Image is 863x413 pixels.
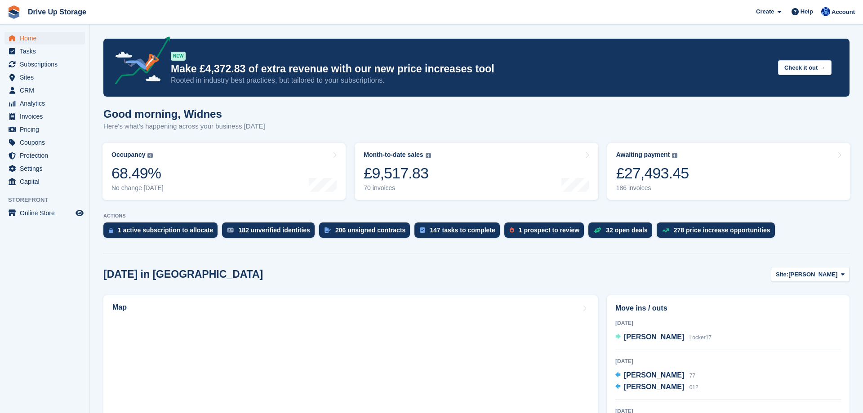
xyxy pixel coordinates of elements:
a: menu [4,97,85,110]
img: contract_signature_icon-13c848040528278c33f63329250d36e43548de30e8caae1d1a13099fd9432cc5.svg [325,227,331,233]
span: [PERSON_NAME] [624,383,684,391]
span: Sites [20,71,74,84]
img: icon-info-grey-7440780725fd019a000dd9b08b2336e03edf1995a4989e88bcd33f0948082b44.svg [147,153,153,158]
a: 182 unverified identities [222,222,319,242]
button: Check it out → [778,60,832,75]
span: Home [20,32,74,44]
a: menu [4,149,85,162]
a: menu [4,162,85,175]
div: [DATE] [615,357,841,365]
span: [PERSON_NAME] [624,333,684,341]
span: Tasks [20,45,74,58]
span: Locker17 [690,334,712,341]
a: 1 prospect to review [504,222,588,242]
div: 186 invoices [616,184,689,192]
a: 32 open deals [588,222,657,242]
a: 206 unsigned contracts [319,222,414,242]
a: Awaiting payment £27,493.45 186 invoices [607,143,850,200]
div: 278 price increase opportunities [674,226,770,234]
span: Account [832,8,855,17]
a: menu [4,84,85,97]
span: Help [801,7,813,16]
span: Pricing [20,123,74,136]
img: icon-info-grey-7440780725fd019a000dd9b08b2336e03edf1995a4989e88bcd33f0948082b44.svg [672,153,677,158]
span: Subscriptions [20,58,74,71]
div: £9,517.83 [364,164,431,182]
a: menu [4,32,85,44]
a: Drive Up Storage [24,4,90,19]
p: ACTIONS [103,213,850,219]
span: [PERSON_NAME] [788,270,837,279]
a: Month-to-date sales £9,517.83 70 invoices [355,143,598,200]
a: menu [4,110,85,123]
a: menu [4,123,85,136]
a: menu [4,45,85,58]
h2: Map [112,303,127,311]
span: 77 [690,373,695,379]
img: Widnes Team [821,7,830,16]
div: 182 unverified identities [238,226,310,234]
h1: Good morning, Widnes [103,108,265,120]
div: [DATE] [615,319,841,327]
img: active_subscription_to_allocate_icon-d502201f5373d7db506a760aba3b589e785aa758c864c3986d89f69b8ff3... [109,227,113,233]
span: Protection [20,149,74,162]
div: NEW [171,52,186,61]
div: 147 tasks to complete [430,226,495,234]
span: Coupons [20,136,74,149]
span: Site: [776,270,788,279]
span: CRM [20,84,74,97]
div: Awaiting payment [616,151,670,159]
span: Invoices [20,110,74,123]
span: [PERSON_NAME] [624,371,684,379]
p: Make £4,372.83 of extra revenue with our new price increases tool [171,62,771,75]
img: task-75834270c22a3079a89374b754ae025e5fb1db73e45f91037f5363f120a921f8.svg [420,227,425,233]
p: Rooted in industry best practices, but tailored to your subscriptions. [171,75,771,85]
img: price_increase_opportunities-93ffe204e8149a01c8c9dc8f82e8f89637d9d84a8eef4429ea346261dce0b2c0.svg [662,228,669,232]
img: verify_identity-adf6edd0f0f0b5bbfe63781bf79b02c33cf7c696d77639b501bdc392416b5a36.svg [227,227,234,233]
img: deal-1b604bf984904fb50ccaf53a9ad4b4a5d6e5aea283cecdc64d6e3604feb123c2.svg [594,227,601,233]
div: £27,493.45 [616,164,689,182]
a: 278 price increase opportunities [657,222,779,242]
h2: [DATE] in [GEOGRAPHIC_DATA] [103,268,263,280]
span: 012 [690,384,698,391]
img: stora-icon-8386f47178a22dfd0bd8f6a31ec36ba5ce8667c1dd55bd0f319d3a0aa187defe.svg [7,5,21,19]
div: 68.49% [111,164,164,182]
a: Occupancy 68.49% No change [DATE] [102,143,346,200]
p: Here's what's happening across your business [DATE] [103,121,265,132]
a: menu [4,71,85,84]
div: 1 active subscription to allocate [118,226,213,234]
a: 147 tasks to complete [414,222,504,242]
div: 206 unsigned contracts [335,226,405,234]
a: 1 active subscription to allocate [103,222,222,242]
div: Occupancy [111,151,145,159]
a: [PERSON_NAME] Locker17 [615,332,712,343]
span: Capital [20,175,74,188]
div: Month-to-date sales [364,151,423,159]
div: 1 prospect to review [519,226,579,234]
span: Settings [20,162,74,175]
img: prospect-51fa495bee0391a8d652442698ab0144808aea92771e9ea1ae160a38d050c398.svg [510,227,514,233]
a: Preview store [74,208,85,218]
a: menu [4,175,85,188]
img: price-adjustments-announcement-icon-8257ccfd72463d97f412b2fc003d46551f7dbcb40ab6d574587a9cd5c0d94... [107,36,170,88]
a: menu [4,58,85,71]
div: No change [DATE] [111,184,164,192]
img: icon-info-grey-7440780725fd019a000dd9b08b2336e03edf1995a4989e88bcd33f0948082b44.svg [426,153,431,158]
div: 32 open deals [606,226,648,234]
span: Storefront [8,195,89,204]
h2: Move ins / outs [615,303,841,314]
a: [PERSON_NAME] 77 [615,370,695,382]
button: Site: [PERSON_NAME] [771,267,850,282]
div: 70 invoices [364,184,431,192]
span: Online Store [20,207,74,219]
a: menu [4,207,85,219]
span: Analytics [20,97,74,110]
span: Create [756,7,774,16]
a: menu [4,136,85,149]
a: [PERSON_NAME] 012 [615,382,698,393]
